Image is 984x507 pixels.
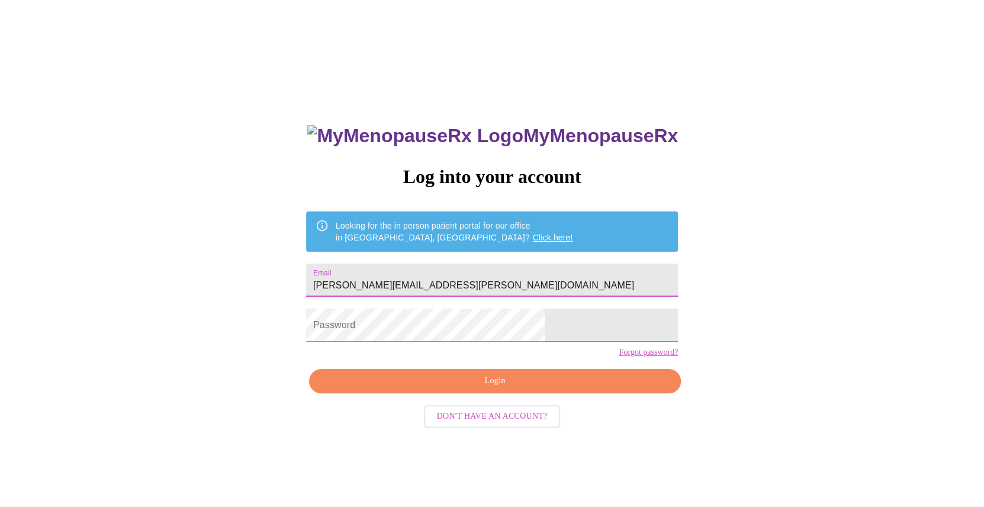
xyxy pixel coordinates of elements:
[424,405,561,428] button: Don't have an account?
[533,233,573,242] a: Click here!
[307,125,678,147] h3: MyMenopauseRx
[437,409,548,424] span: Don't have an account?
[323,374,667,389] span: Login
[307,125,523,147] img: MyMenopauseRx Logo
[619,348,678,357] a: Forgot password?
[309,369,681,393] button: Login
[421,410,564,421] a: Don't have an account?
[336,215,573,248] div: Looking for the in person patient portal for our office in [GEOGRAPHIC_DATA], [GEOGRAPHIC_DATA]?
[306,166,678,188] h3: Log into your account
